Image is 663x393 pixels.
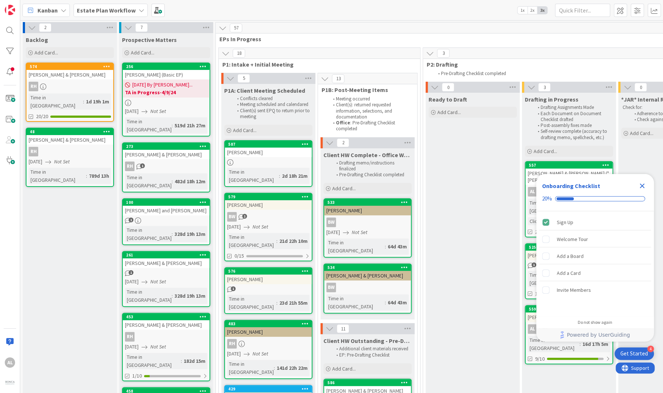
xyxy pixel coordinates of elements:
[557,286,591,294] div: Invite Members
[567,330,630,339] span: Powered by UserGuiding
[29,82,38,91] div: RH
[135,23,148,32] span: 7
[326,283,336,292] div: BW
[277,237,309,245] div: 21d 22h 10m
[279,172,280,180] span: :
[525,243,613,299] a: 525[PERSON_NAME] & [PERSON_NAME]Time in [GEOGRAPHIC_DATA]:21d 22h 43m14/23
[527,7,537,14] span: 2x
[324,217,411,227] div: BW
[224,193,312,261] a: 579[PERSON_NAME]BW[DATE]Not SetTime in [GEOGRAPHIC_DATA]:21d 22h 10m0/15
[227,339,237,348] div: RH
[181,357,182,365] span: :
[323,263,412,314] a: 534[PERSON_NAME] & [PERSON_NAME]BWTime in [GEOGRAPHIC_DATA]:64d 43m
[150,108,166,114] i: Not Set
[332,185,356,192] span: Add Card...
[324,199,411,206] div: 533
[224,320,312,379] a: 483[PERSON_NAME]RH[DATE]Not SetTime in [GEOGRAPHIC_DATA]:141d 22h 22m
[26,147,113,156] div: RH
[26,128,114,187] a: 48[PERSON_NAME] & [PERSON_NAME]RH[DATE]Not SetTime in [GEOGRAPHIC_DATA]:789d 13h
[225,268,312,284] div: 576[PERSON_NAME]
[83,98,84,106] span: :
[227,168,279,184] div: Time in [GEOGRAPHIC_DATA]
[327,265,411,270] div: 534
[123,314,209,320] div: 453
[234,252,244,260] span: 0/15
[126,200,209,205] div: 100
[172,121,173,130] span: :
[332,346,411,352] li: Additional client materials received
[634,83,647,92] span: 0
[630,130,653,137] span: Add Card...
[125,278,139,286] span: [DATE]
[385,242,386,251] span: :
[525,161,613,237] a: 557[PERSON_NAME] & [PERSON_NAME] ("[PERSON_NAME]")ALTime in [GEOGRAPHIC_DATA]:1d 21h 57mClio:[URL...
[122,36,177,43] span: Prospective Matters
[225,339,312,348] div: RH
[129,270,133,275] span: 1
[536,174,654,341] div: Checklist Container
[429,96,467,103] span: Ready to Draft
[324,206,411,215] div: [PERSON_NAME]
[26,36,48,43] span: Backlog
[123,63,209,79] div: 256[PERSON_NAME] (Basic EP)
[537,7,547,14] span: 3x
[636,180,648,192] div: Close Checklist
[39,23,51,32] span: 2
[324,283,411,292] div: BW
[526,162,612,185] div: 557[PERSON_NAME] & [PERSON_NAME] ("[PERSON_NAME]")
[614,347,654,360] div: Open Get Started checklist, remaining modules: 4
[15,1,33,10] span: Support
[37,6,58,15] span: Kanban
[182,357,207,365] div: 182d 15m
[237,74,250,83] span: 5
[528,271,577,287] div: Time in [GEOGRAPHIC_DATA]
[125,89,207,96] b: TA in Progress-4/9/24
[230,24,242,32] span: 57
[227,360,274,376] div: Time in [GEOGRAPHIC_DATA]
[125,288,172,304] div: Time in [GEOGRAPHIC_DATA]
[5,378,15,388] img: avatar
[528,336,580,352] div: Time in [GEOGRAPHIC_DATA]
[275,364,309,372] div: 141d 22h 22m
[228,321,312,326] div: 483
[227,350,241,358] span: [DATE]
[123,199,209,206] div: 100
[122,63,210,137] a: 256[PERSON_NAME] (Basic EP)[DATE] By [PERSON_NAME]...TA in Progress-4/9/24[DATE]Not SetTime in [G...
[542,181,600,190] div: Onboarding Checklist
[123,70,209,79] div: [PERSON_NAME] (Basic EP)
[647,346,654,352] div: 4
[327,380,411,385] div: 586
[337,324,349,333] span: 11
[123,150,209,159] div: [PERSON_NAME] & [PERSON_NAME]
[26,63,114,122] a: 574[PERSON_NAME] & [PERSON_NAME]RHTime in [GEOGRAPHIC_DATA]:1d 19h 1m20/20
[122,251,210,307] a: 261[PERSON_NAME] & [PERSON_NAME][DATE]Not SetTime in [GEOGRAPHIC_DATA]:328d 19h 13m
[126,64,209,69] div: 256
[228,269,312,274] div: 576
[323,198,412,258] a: 533[PERSON_NAME]BW[DATE]Not SetTime in [GEOGRAPHIC_DATA]:64d 43m
[123,258,209,268] div: [PERSON_NAME] & [PERSON_NAME]
[326,229,340,236] span: [DATE]
[150,278,166,285] i: Not Set
[26,63,113,70] div: 574
[132,81,193,89] span: [DATE] By [PERSON_NAME]...
[126,314,209,319] div: 453
[535,355,545,363] span: 9/10
[26,135,113,145] div: [PERSON_NAME] & [PERSON_NAME]
[26,128,113,145] div: 48[PERSON_NAME] & [PERSON_NAME]
[123,143,209,150] div: 273
[225,148,312,157] div: [PERSON_NAME]
[125,332,135,341] div: RH
[329,102,409,120] li: Client(s): returned requested information, selections, and documentation
[327,200,411,205] div: 533
[324,379,411,386] div: 586
[228,386,312,392] div: 429
[324,264,411,280] div: 534[PERSON_NAME] & [PERSON_NAME]
[29,168,86,184] div: Time in [GEOGRAPHIC_DATA]
[324,264,411,271] div: 534
[525,96,578,103] span: Drafting in Progress
[225,212,312,222] div: BW
[123,162,209,171] div: RH
[534,111,612,123] li: Each Document on Document Checklist drafted
[539,231,651,247] div: Welcome Tour is incomplete.
[580,340,581,348] span: :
